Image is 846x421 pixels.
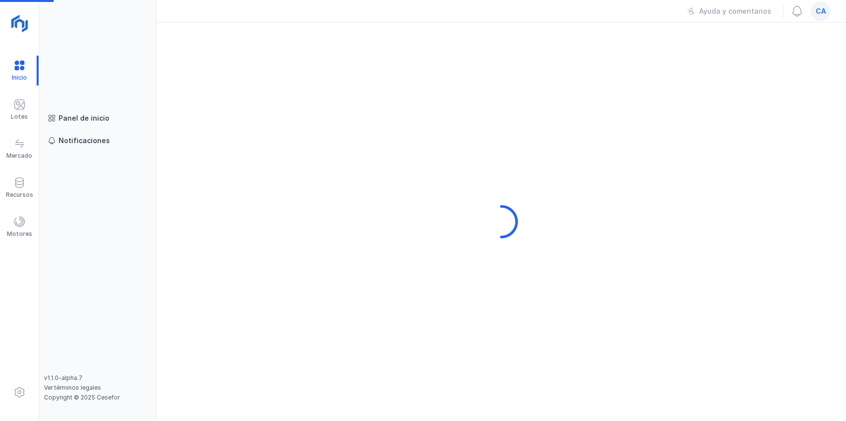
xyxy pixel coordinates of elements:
div: Copyright © 2025 Cesefor [44,394,151,401]
div: Motores [7,230,32,238]
div: Notificaciones [59,136,110,146]
button: Ayuda y comentarios [681,3,778,20]
div: v1.1.0-alpha.7 [44,374,151,382]
div: Panel de inicio [59,113,109,123]
div: Ayuda y comentarios [699,6,771,16]
div: Mercado [6,152,32,160]
a: Notificaciones [44,132,151,149]
span: ca [816,6,826,16]
img: logoRight.svg [7,11,32,36]
div: Recursos [6,191,33,199]
a: Panel de inicio [44,109,151,127]
div: Lotes [11,113,28,121]
a: Ver términos legales [44,384,101,391]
